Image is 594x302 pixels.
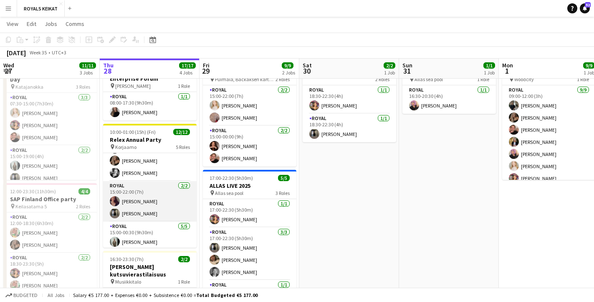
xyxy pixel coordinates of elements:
[203,182,296,189] h3: ALLAS LIVE 2025
[210,175,253,181] span: 17:00-22:30 (5h30m)
[110,256,144,262] span: 16:30-23:30 (7h)
[282,69,295,76] div: 2 Jobs
[203,61,210,69] span: Fri
[303,56,396,142] app-job-card: 18:30-22:30 (4h)2/2ALLAS LIVE 20252 RolesRoyal1/118:30-22:30 (4h)[PERSON_NAME]Royal1/118:30-22:30...
[76,84,90,90] span: 3 Roles
[3,18,22,29] a: View
[276,190,290,196] span: 3 Roles
[577,76,589,82] span: 1 Role
[477,76,489,82] span: 1 Role
[303,114,396,142] app-card-role: Royal1/118:30-22:30 (4h)[PERSON_NAME]
[2,66,14,76] span: 27
[203,56,296,166] app-job-card: 15:00-00:00 (9h) (Sat)4/4Knowit Puimala, Backaksen kartano2 RolesRoyal2/215:00-22:00 (7h)[PERSON_...
[415,76,443,82] span: Allas sea pool
[203,126,296,166] app-card-role: Royal2/215:00-00:00 (9h)[PERSON_NAME][PERSON_NAME]
[483,62,495,69] span: 1/1
[103,222,197,299] app-card-role: Royal5/515:00-00:30 (9h30m)[PERSON_NAME]
[301,66,312,76] span: 30
[73,292,258,298] div: Salary €5 177.00 + Expenses €0.00 + Subsistence €0.00 =
[585,2,591,8] span: 52
[3,56,97,180] app-job-card: 07:30-23:30 (16h)6/6Terveystalo, Acceleration Day Katajanokka3 RolesRoyal3/307:30-15:00 (7h30m)[P...
[179,62,196,69] span: 17/17
[282,62,293,69] span: 9/9
[66,20,84,28] span: Comms
[23,18,40,29] a: Edit
[27,20,36,28] span: Edit
[115,83,151,89] span: [PERSON_NAME]
[215,190,243,196] span: Allas sea pool
[15,84,43,90] span: Katajanokka
[103,61,114,69] span: Thu
[3,253,97,294] app-card-role: Royal2/218:30-23:30 (5h)[PERSON_NAME][PERSON_NAME]
[303,61,312,69] span: Sat
[3,61,14,69] span: Wed
[203,228,296,280] app-card-role: Royal3/317:00-22:30 (5h30m)[PERSON_NAME][PERSON_NAME][PERSON_NAME]
[502,61,513,69] span: Mon
[3,195,97,203] h3: SAP Finland Office party
[178,279,190,285] span: 1 Role
[176,144,190,150] span: 5 Roles
[276,76,290,82] span: 2 Roles
[514,76,534,82] span: Woodcity
[196,292,258,298] span: Total Budgeted €5 177.00
[179,69,195,76] div: 4 Jobs
[484,69,495,76] div: 1 Job
[402,85,496,114] app-card-role: Royal1/116:30-20:30 (4h)[PERSON_NAME]
[45,20,57,28] span: Jobs
[110,129,156,135] span: 10:00-01:00 (15h) (Fri)
[303,85,396,114] app-card-role: Royal1/118:30-22:30 (4h)[PERSON_NAME]
[3,93,97,146] app-card-role: Royal3/307:30-15:00 (7h30m)[PERSON_NAME][PERSON_NAME][PERSON_NAME]
[202,66,210,76] span: 29
[375,76,389,82] span: 2 Roles
[580,3,590,13] a: 52
[103,56,197,120] app-job-card: In progress08:00-17:30 (9h30m)1/1Enterprise Forum [PERSON_NAME]1 RoleRoyal1/108:00-17:30 (9h30m)[...
[79,62,96,69] span: 11/11
[384,69,395,76] div: 1 Job
[178,256,190,262] span: 2/2
[46,292,66,298] span: All jobs
[3,146,97,186] app-card-role: Royal2/215:00-19:00 (4h)[PERSON_NAME][PERSON_NAME]
[7,49,26,57] div: [DATE]
[13,292,38,298] span: Budgeted
[7,20,18,28] span: View
[103,124,197,248] app-job-card: 10:00-01:00 (15h) (Fri)12/12Relex Annual Party Korjaamo5 RolesRoyal3/313:00-22:00 (9h)[PERSON_NAM...
[103,128,197,181] app-card-role: Royal3/313:00-22:00 (9h)[PERSON_NAME][PERSON_NAME][PERSON_NAME]
[501,66,513,76] span: 1
[15,203,47,210] span: Keilasatama 5
[28,49,48,56] span: Week 35
[103,92,197,120] app-card-role: Royal1/108:00-17:30 (9h30m)[PERSON_NAME]
[103,75,197,82] h3: Enterprise Forum
[102,66,114,76] span: 28
[203,85,296,126] app-card-role: Royal2/215:00-22:00 (7h)[PERSON_NAME][PERSON_NAME]
[103,263,197,278] h3: [PERSON_NAME] kutsuvierastilaisuus
[278,175,290,181] span: 5/5
[3,212,97,253] app-card-role: Royal2/212:00-18:30 (6h30m)[PERSON_NAME][PERSON_NAME]
[17,0,65,17] button: ROYALS KEIKAT
[215,76,276,82] span: Puimala, Backaksen kartano
[178,83,190,89] span: 1 Role
[115,279,141,285] span: Musiikkitalo
[173,129,190,135] span: 12/12
[203,199,296,228] app-card-role: Royal1/117:00-22:30 (5h30m)[PERSON_NAME]
[3,183,97,294] app-job-card: 12:00-23:30 (11h30m)4/4SAP Finland Office party Keilasatama 52 RolesRoyal2/212:00-18:30 (6h30m)[P...
[103,181,197,222] app-card-role: Royal2/215:00-22:00 (7h)[PERSON_NAME][PERSON_NAME]
[203,170,296,294] app-job-card: 17:00-22:30 (5h30m)5/5ALLAS LIVE 2025 Allas sea pool3 RolesRoyal1/117:00-22:30 (5h30m)[PERSON_NAM...
[41,18,61,29] a: Jobs
[62,18,88,29] a: Comms
[402,56,496,114] app-job-card: 16:30-20:30 (4h)1/1ALLAS LIVE 2025 Allas sea pool1 RoleRoyal1/116:30-20:30 (4h)[PERSON_NAME]
[80,69,96,76] div: 3 Jobs
[78,188,90,195] span: 4/4
[384,62,395,69] span: 2/2
[52,49,66,56] div: UTC+3
[402,61,412,69] span: Sun
[401,66,412,76] span: 31
[76,203,90,210] span: 2 Roles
